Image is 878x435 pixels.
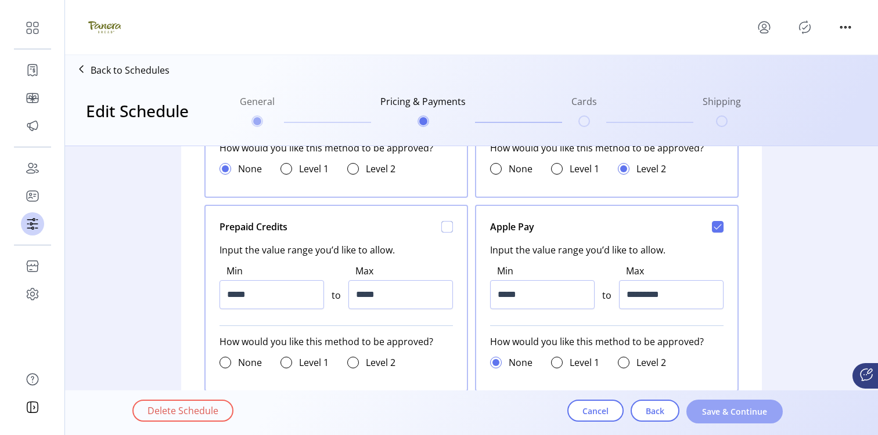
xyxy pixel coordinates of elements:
[299,356,329,369] label: Level 1
[332,288,341,309] span: to
[570,162,599,176] label: Level 1
[570,356,599,369] label: Level 1
[219,141,453,155] span: How would you like this method to be approved?
[91,63,170,77] p: Back to Schedules
[582,405,609,417] span: Cancel
[238,356,262,369] label: None
[490,234,724,257] span: Input the value range you’d like to allow.
[796,18,814,37] button: Publisher Panel
[355,264,453,278] label: Max
[755,18,773,37] button: menu
[490,141,724,155] span: How would you like this method to be approved?
[490,335,724,349] span: How would you like this method to be approved?
[836,18,855,37] button: menu
[366,162,395,176] label: Level 2
[238,162,262,176] label: None
[219,335,453,349] span: How would you like this method to be approved?
[701,405,768,418] span: Save & Continue
[490,220,534,234] span: Apple Pay
[132,400,233,422] button: Delete Schedule
[366,356,395,369] label: Level 2
[380,95,466,115] h6: Pricing & Payments
[636,356,666,369] label: Level 2
[147,404,218,418] span: Delete Schedule
[86,99,189,123] h3: Edit Schedule
[299,162,329,176] label: Level 1
[226,264,324,278] label: Min
[631,400,679,422] button: Back
[88,11,121,43] img: logo
[219,234,453,257] span: Input the value range you’d like to allow.
[219,220,287,234] span: Prepaid Credits
[497,264,595,278] label: Min
[509,356,532,369] label: None
[646,405,664,417] span: Back
[626,264,724,278] label: Max
[636,162,666,176] label: Level 2
[686,400,783,423] button: Save & Continue
[509,162,532,176] label: None
[567,400,624,422] button: Cancel
[602,288,611,309] span: to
